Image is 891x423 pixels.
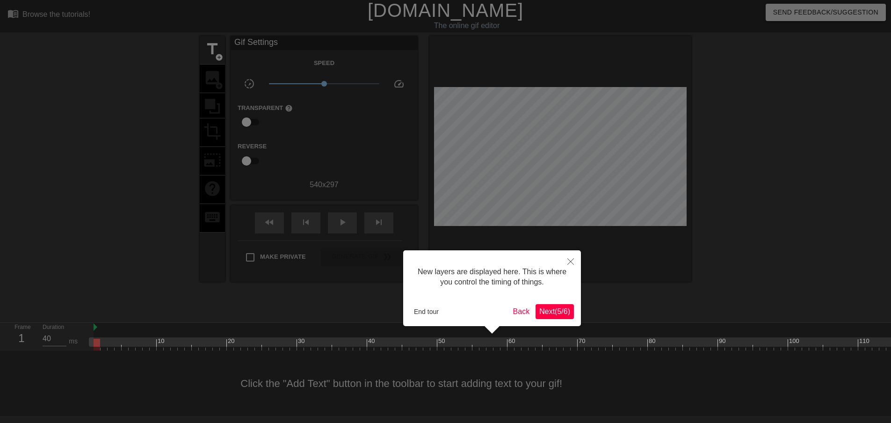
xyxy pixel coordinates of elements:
button: Next [536,304,574,319]
button: Close [560,250,581,272]
span: Next ( 5 / 6 ) [539,307,570,315]
button: End tour [410,305,442,319]
div: New layers are displayed here. This is where you control the timing of things. [410,257,574,297]
button: Back [509,304,534,319]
